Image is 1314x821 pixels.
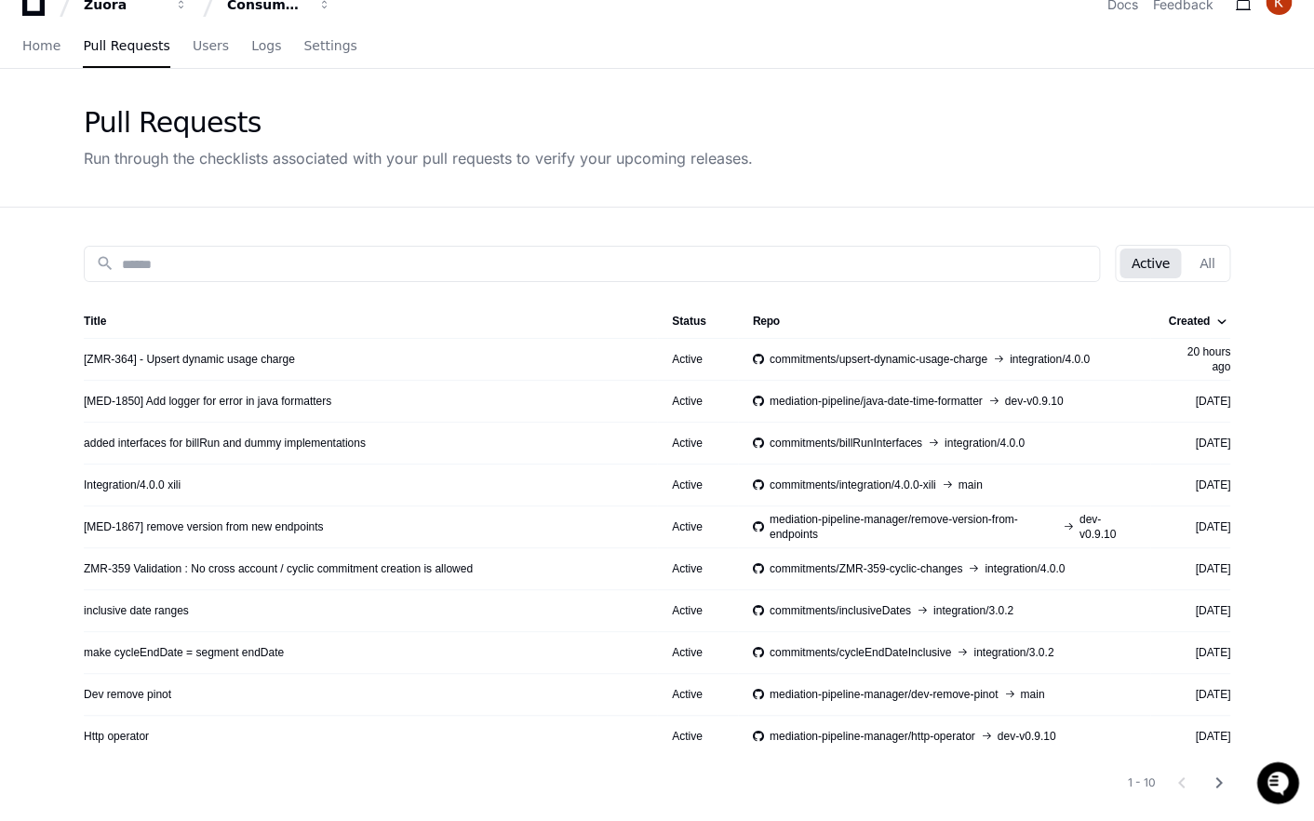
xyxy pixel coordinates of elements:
div: Title [84,314,642,329]
span: integration/4.0.0 [1010,352,1090,367]
div: Pull Requests [84,106,753,140]
span: commitments/ZMR-359-cyclic-changes [770,561,962,576]
div: Active [672,687,723,702]
div: Active [672,561,723,576]
div: Status [672,314,723,329]
div: [DATE] [1165,603,1230,618]
img: 1736555170064-99ba0984-63c1-480f-8ee9-699278ef63ed [19,139,52,172]
div: Status [672,314,706,329]
button: All [1188,249,1226,278]
span: commitments/inclusiveDates [770,603,911,618]
div: Welcome [19,74,339,104]
a: make cycleEndDate = segment endDate [84,645,284,660]
a: Settings [303,25,356,68]
a: Powered byPylon [131,195,225,209]
span: Home [22,40,60,51]
div: [DATE] [1165,729,1230,744]
a: Dev remove pinot [84,687,171,702]
span: Pull Requests [83,40,169,51]
a: Pull Requests [83,25,169,68]
img: PlayerZero [19,19,56,56]
div: Active [672,436,723,451]
div: [DATE] [1165,561,1230,576]
div: Active [672,394,723,409]
button: Start new chat [316,144,339,167]
a: added interfaces for billRun and dummy implementations [84,436,366,451]
div: 1 - 10 [1128,775,1156,790]
div: [DATE] [1165,478,1230,492]
a: inclusive date ranges [84,603,189,618]
div: Created [1168,314,1227,329]
a: ZMR-359 Validation : No cross account / cyclic commitment creation is allowed [84,561,473,576]
span: Pylon [185,195,225,209]
span: mediation-pipeline/java-date-time-formatter [770,394,983,409]
span: mediation-pipeline-manager/http-operator [770,729,975,744]
div: We're offline, we'll be back soon [63,157,243,172]
span: commitments/cycleEndDateInclusive [770,645,951,660]
span: commitments/billRunInterfaces [770,436,922,451]
mat-icon: chevron_right [1208,772,1230,794]
div: Active [672,478,723,492]
th: Repo [738,304,1151,338]
div: Active [672,519,723,534]
a: Http operator [84,729,149,744]
div: [DATE] [1165,687,1230,702]
div: 20 hours ago [1165,344,1230,374]
span: dev-v0.9.10 [1004,394,1063,409]
div: [DATE] [1165,645,1230,660]
button: Active [1120,249,1180,278]
div: Start new chat [63,139,305,157]
div: [DATE] [1165,436,1230,451]
span: integration/3.0.2 [933,603,1013,618]
span: mediation-pipeline-manager/dev-remove-pinot [770,687,998,702]
div: Active [672,603,723,618]
a: Logs [251,25,281,68]
div: Title [84,314,106,329]
a: [ZMR-364] - Upsert dynamic usage charge [84,352,295,367]
a: Users [193,25,229,68]
div: Active [672,645,723,660]
a: Integration/4.0.0 xili [84,478,181,492]
span: main [1020,687,1044,702]
span: commitments/upsert-dynamic-usage-charge [770,352,987,367]
div: Created [1168,314,1210,329]
span: mediation-pipeline-manager/remove-version-from-endpoints [770,512,1057,542]
a: [MED-1867] remove version from new endpoints [84,519,323,534]
div: Run through the checklists associated with your pull requests to verify your upcoming releases. [84,147,753,169]
a: Home [22,25,60,68]
div: [DATE] [1165,519,1230,534]
span: Users [193,40,229,51]
span: integration/3.0.2 [973,645,1053,660]
div: Active [672,729,723,744]
span: dev-v0.9.10 [1079,512,1136,542]
span: dev-v0.9.10 [997,729,1055,744]
span: Settings [303,40,356,51]
div: [DATE] [1165,394,1230,409]
iframe: Open customer support [1254,760,1305,810]
span: Logs [251,40,281,51]
span: integration/4.0.0 [985,561,1065,576]
span: integration/4.0.0 [945,436,1025,451]
mat-icon: search [96,254,114,273]
span: main [958,478,982,492]
a: [MED-1850] Add logger for error in java formatters [84,394,331,409]
span: commitments/integration/4.0.0-xili [770,478,936,492]
div: Active [672,352,723,367]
